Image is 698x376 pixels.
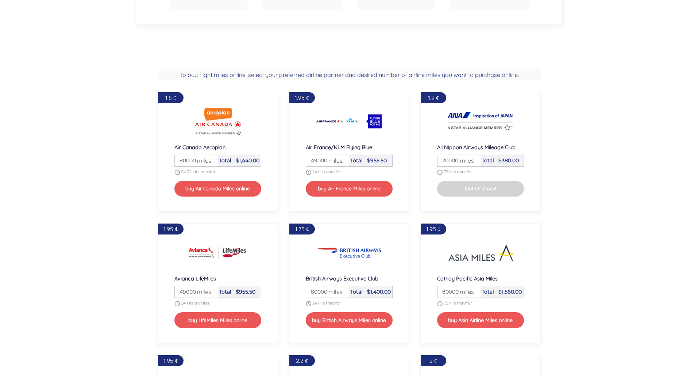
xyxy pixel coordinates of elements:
[158,69,541,80] h2: To buy flight miles online, select your preferred airline partner and desired number of airline m...
[448,107,513,136] img: Buy All Nippon Airways Mileage Club Airline miles online
[185,238,251,267] img: Buy Avianca LifeMiles Airline miles online
[316,107,382,136] img: Buy Air France/KLM Flying Blue Airline miles online
[174,275,216,282] span: Avianca LifeMiles
[437,301,443,306] img: schedule.png
[437,144,516,151] span: All Nippon Airways Mileage Club
[350,157,363,164] span: Total
[482,157,494,164] span: Total
[437,170,443,175] img: schedule.png
[236,157,259,164] span: $1,440.00
[312,169,341,174] span: 24 Hrs transfer
[174,301,180,306] img: schedule.png
[174,181,261,197] button: buy Air Canada Miles online
[367,288,391,295] span: $1,400.00
[296,357,308,364] span: 2.2 ¢
[295,225,309,233] span: 1.75 ¢
[444,169,472,174] span: 72 Hrs transfer
[426,225,440,233] span: 1.95 ¢
[295,94,309,101] span: 1.95 ¢
[163,357,178,364] span: 1.95 ¢
[174,312,261,328] button: buy LifeMiles Miles online
[428,94,439,101] span: 1.9 ¢
[306,144,372,151] span: Air France/KLM Flying Blue
[456,156,474,165] span: miles
[437,181,524,197] button: Out Of Stock!
[185,107,251,136] img: Buy Air Canada Aeroplan Airline miles online
[325,156,343,165] span: miles
[498,157,519,164] span: $380.00
[325,287,343,296] span: miles
[236,288,255,295] span: $955.50
[306,301,311,306] img: schedule.png
[306,170,311,175] img: schedule.png
[219,288,231,295] span: Total
[482,288,494,295] span: Total
[316,238,382,267] img: Buy British Airways Executive Club Airline miles online
[350,288,363,295] span: Total
[181,169,215,174] span: 24-72 Hrs transfer
[306,181,393,197] button: buy Air France Miles online
[429,357,437,364] span: 2 ¢
[437,275,498,282] span: Cathay Pacific Asia Miles
[306,275,378,282] span: British Airways Executive Club
[219,157,231,164] span: Total
[437,312,524,328] button: buy Asia Airline Miles online
[193,156,211,165] span: miles
[181,301,209,306] span: 24 Hrs transfer
[498,288,522,295] span: $1,560.00
[306,312,393,328] button: buy British Airways Miles online
[367,157,387,164] span: $955.50
[193,287,211,296] span: miles
[448,238,513,267] img: Buy Cathay Pacific Asia Miles Airline miles online
[163,225,178,233] span: 1.95 ¢
[174,144,225,151] span: Air Canada Aeroplan
[456,287,474,296] span: miles
[165,94,176,101] span: 1.8 ¢
[174,170,180,175] img: schedule.png
[444,301,472,306] span: 72 Hrs transfer
[312,301,341,306] span: 24 Hrs transfer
